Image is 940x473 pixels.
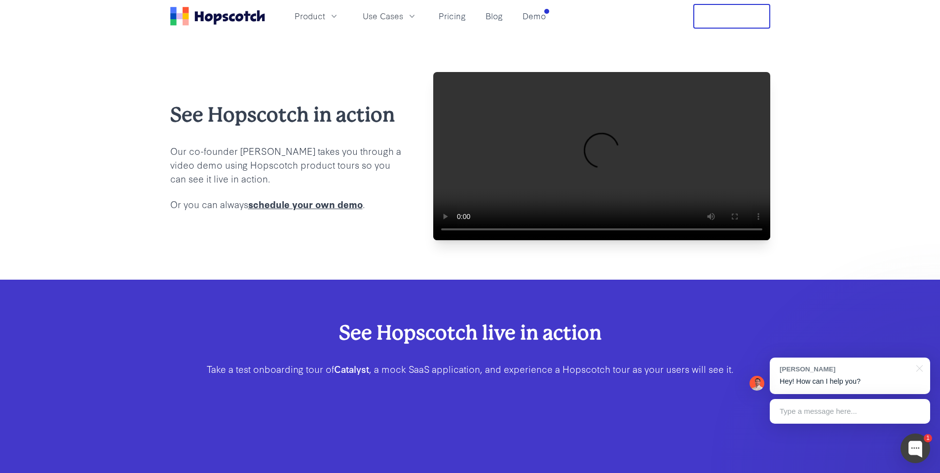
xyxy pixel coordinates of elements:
button: Use Cases [357,8,423,24]
a: schedule your own demo [248,197,363,211]
h2: See Hopscotch in action [170,101,402,128]
div: 1 [924,434,932,442]
span: Product [295,10,325,22]
b: Catalyst [334,362,369,375]
button: Product [289,8,345,24]
p: Or you can always . [170,197,402,211]
div: [PERSON_NAME] [780,364,910,374]
p: Hey! How can I help you? [780,376,920,387]
h2: See Hopscotch live in action [202,319,739,346]
a: Blog [482,8,507,24]
div: Type a message here... [770,399,930,424]
a: Home [170,7,265,26]
a: Demo [519,8,550,24]
img: Mark Spera [750,376,764,391]
p: Our co-founder [PERSON_NAME] takes you through a video demo using Hopscotch product tours so you ... [170,144,402,185]
p: Take a test onboarding tour of , a mock SaaS application, and experience a Hopscotch tour as your... [202,362,739,376]
button: Free Trial [693,4,770,29]
span: Use Cases [363,10,403,22]
a: Pricing [435,8,470,24]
